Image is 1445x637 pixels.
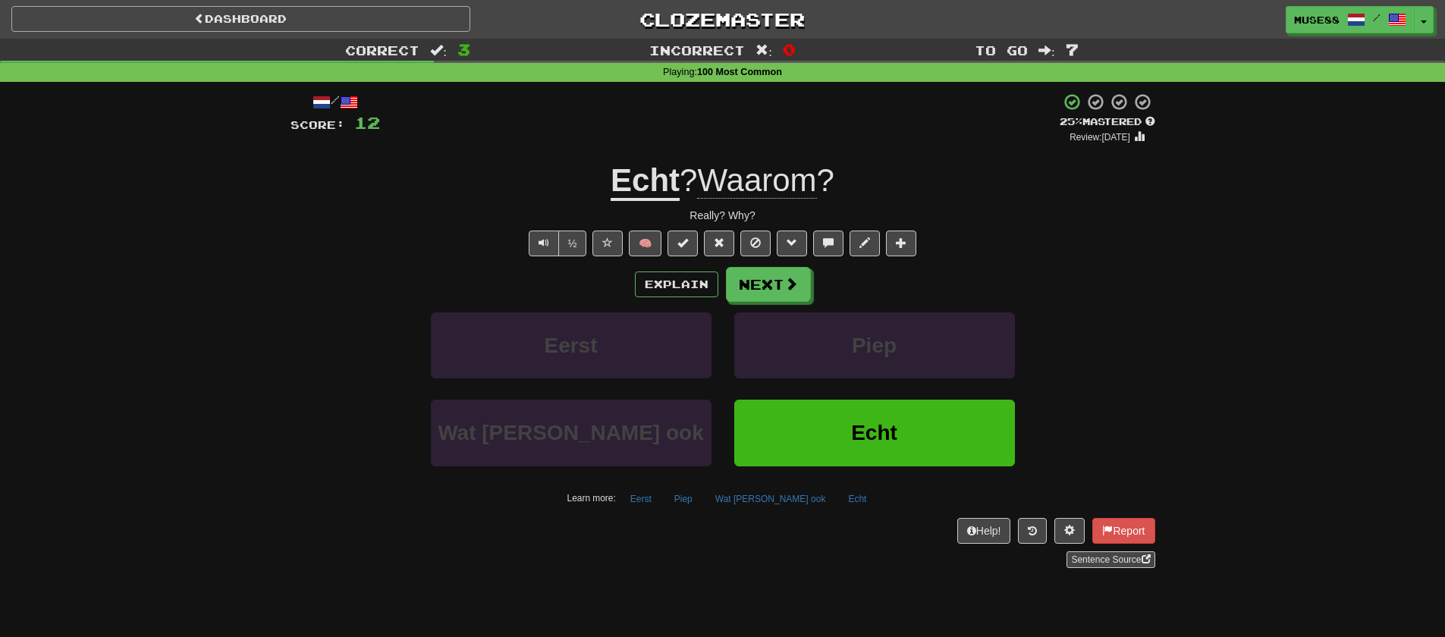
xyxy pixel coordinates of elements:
[886,231,916,256] button: Add to collection (alt+a)
[680,162,834,199] span: ? ?
[1373,12,1381,23] span: /
[1286,6,1415,33] a: muse88 /
[629,231,661,256] button: 🧠
[544,334,597,357] span: Eerst
[734,400,1015,466] button: Echt
[1038,44,1055,57] span: :
[558,231,587,256] button: ½
[851,421,897,444] span: Echt
[11,6,470,32] a: Dashboard
[783,40,796,58] span: 0
[635,271,718,297] button: Explain
[526,231,587,256] div: Text-to-speech controls
[704,231,734,256] button: Reset to 0% Mastered (alt+r)
[813,231,843,256] button: Discuss sentence (alt+u)
[840,488,875,510] button: Echt
[592,231,623,256] button: Favorite sentence (alt+f)
[457,40,470,58] span: 3
[1066,551,1154,568] a: Sentence Source
[1070,132,1130,143] small: Review: [DATE]
[649,42,745,58] span: Incorrect
[291,208,1155,223] div: Really? Why?
[438,421,704,444] span: Wat [PERSON_NAME] ook
[430,44,447,57] span: :
[431,400,712,466] button: Wat [PERSON_NAME] ook
[1018,518,1047,544] button: Round history (alt+y)
[697,162,816,199] span: Waarom
[852,334,897,357] span: Piep
[493,6,952,33] a: Clozemaster
[957,518,1011,544] button: Help!
[740,231,771,256] button: Ignore sentence (alt+i)
[622,488,660,510] button: Eerst
[1060,115,1082,127] span: 25 %
[1066,40,1079,58] span: 7
[975,42,1028,58] span: To go
[850,231,880,256] button: Edit sentence (alt+d)
[529,231,559,256] button: Play sentence audio (ctl+space)
[707,488,834,510] button: Wat [PERSON_NAME] ook
[777,231,807,256] button: Grammar (alt+g)
[726,267,811,302] button: Next
[697,67,782,77] strong: 100 Most Common
[755,44,772,57] span: :
[1092,518,1154,544] button: Report
[291,118,345,131] span: Score:
[734,312,1015,378] button: Piep
[666,488,701,510] button: Piep
[1060,115,1155,129] div: Mastered
[431,312,712,378] button: Eerst
[354,113,380,132] span: 12
[291,93,380,111] div: /
[1294,13,1340,27] span: muse88
[611,162,680,201] u: Echt
[567,493,616,504] small: Learn more:
[345,42,419,58] span: Correct
[668,231,698,256] button: Set this sentence to 100% Mastered (alt+m)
